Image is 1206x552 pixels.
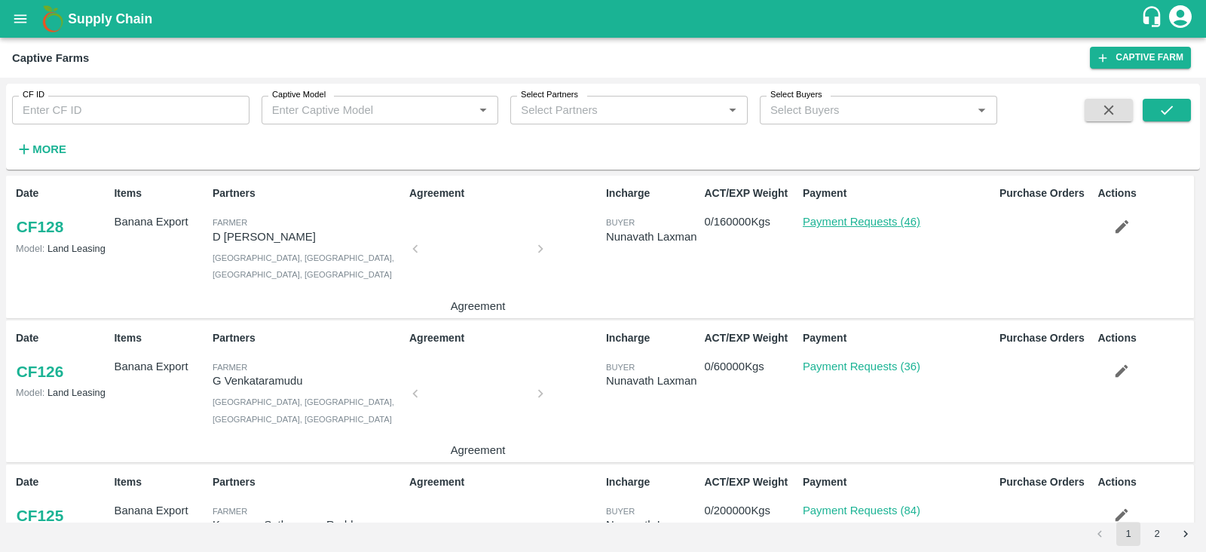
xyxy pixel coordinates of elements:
span: buyer [606,218,635,227]
div: Captive Farms [12,48,89,68]
input: Select Partners [515,100,699,120]
img: logo [38,4,68,34]
p: 0 / 60000 Kgs [704,358,796,375]
p: Banana Export [114,502,206,519]
p: Banana Export [114,213,206,230]
span: [GEOGRAPHIC_DATA], [GEOGRAPHIC_DATA], [GEOGRAPHIC_DATA], [GEOGRAPHIC_DATA] [213,253,394,279]
span: buyer [606,507,635,516]
p: Agreement [421,442,534,458]
p: Incharge [606,186,698,201]
strong: More [32,143,66,155]
p: Payment [803,474,993,490]
label: Captive Model [272,89,326,101]
a: Payment Requests (84) [803,504,920,517]
p: Agreement [409,186,600,201]
p: Purchase Orders [999,330,1091,346]
p: Date [16,330,108,346]
nav: pagination navigation [1085,522,1200,546]
button: Go to page 2 [1145,522,1169,546]
input: Enter Captive Model [266,100,450,120]
p: ACT/EXP Weight [704,186,796,201]
p: G Venkataramudu [213,373,403,389]
p: Payment [803,186,993,201]
button: More [12,136,70,162]
p: Incharge [606,474,698,490]
p: Items [114,330,206,346]
p: Payment [803,330,993,346]
p: Land Leasing [16,241,108,256]
div: customer-support [1140,5,1167,32]
p: Land Leasing [16,385,108,400]
span: Farmer [213,363,247,372]
span: [GEOGRAPHIC_DATA], [GEOGRAPHIC_DATA], [GEOGRAPHIC_DATA], [GEOGRAPHIC_DATA] [213,397,394,423]
p: Agreement [409,330,600,346]
button: open drawer [3,2,38,36]
div: Nunavath Laxman [606,228,698,245]
button: Open [972,100,991,120]
p: Agreement [409,474,600,490]
a: Captive Farm [1090,47,1191,69]
p: Purchase Orders [999,474,1091,490]
a: Payment Requests (46) [803,216,920,228]
p: Partners [213,330,403,346]
a: Payment Requests (36) [803,360,920,373]
span: Model: [16,243,44,254]
p: Purchase Orders [999,186,1091,201]
p: Actions [1097,474,1189,490]
a: CF128 [16,213,64,241]
span: buyer [606,363,635,372]
label: CF ID [23,89,44,101]
p: Actions [1097,330,1189,346]
div: account of current user [1167,3,1194,35]
p: 0 / 200000 Kgs [704,502,796,519]
button: Open [723,100,742,120]
div: Nunavath Laxman [606,373,698,389]
p: ACT/EXP Weight [704,474,796,490]
p: 0 / 160000 Kgs [704,213,796,230]
p: Date [16,186,108,201]
p: Date [16,474,108,490]
p: Banana Export [114,358,206,375]
p: ACT/EXP Weight [704,330,796,346]
a: CF125 [16,502,64,529]
button: page 1 [1116,522,1140,546]
button: Go to next page [1174,522,1198,546]
p: Partners [213,474,403,490]
a: CF126 [16,358,64,385]
span: Farmer [213,507,247,516]
span: Model: [16,387,44,398]
p: Partners [213,186,403,201]
p: D [PERSON_NAME] [213,228,403,245]
p: Actions [1097,186,1189,201]
div: Nunavath Laxman [606,517,698,533]
span: Farmer [213,218,247,227]
input: Enter CF ID [12,96,249,124]
input: Select Buyers [764,100,948,120]
p: Kommuru Satheeswar Reddy [213,517,403,533]
p: Agreement [421,298,534,314]
label: Select Buyers [770,89,822,101]
a: Supply Chain [68,8,1140,29]
p: Items [114,474,206,490]
p: Items [114,186,206,201]
button: Open [473,100,493,120]
p: Incharge [606,330,698,346]
label: Select Partners [521,89,578,101]
b: Supply Chain [68,11,152,26]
